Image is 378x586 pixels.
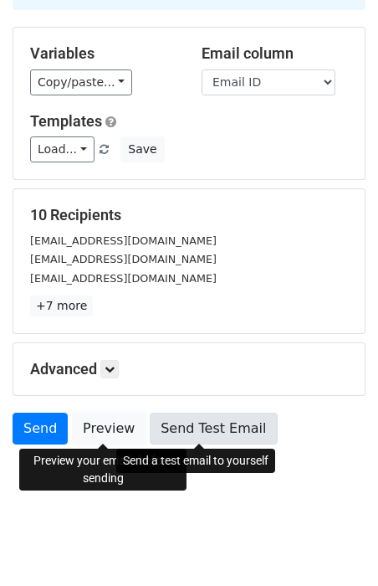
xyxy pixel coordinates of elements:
a: Copy/paste... [30,69,132,95]
small: [EMAIL_ADDRESS][DOMAIN_NAME] [30,272,217,285]
h5: Variables [30,44,176,63]
a: Preview [72,413,146,445]
h5: Advanced [30,360,348,378]
a: +7 more [30,296,93,316]
iframe: Chat Widget [294,506,378,586]
small: [EMAIL_ADDRESS][DOMAIN_NAME] [30,234,217,247]
a: Send Test Email [150,413,277,445]
a: Send [13,413,68,445]
small: [EMAIL_ADDRESS][DOMAIN_NAME] [30,253,217,265]
h5: Email column [202,44,348,63]
button: Save [120,136,164,162]
h5: 10 Recipients [30,206,348,224]
div: Send a test email to yourself [116,449,275,473]
div: Preview your emails before sending [19,449,186,491]
a: Load... [30,136,94,162]
a: Templates [30,112,102,130]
